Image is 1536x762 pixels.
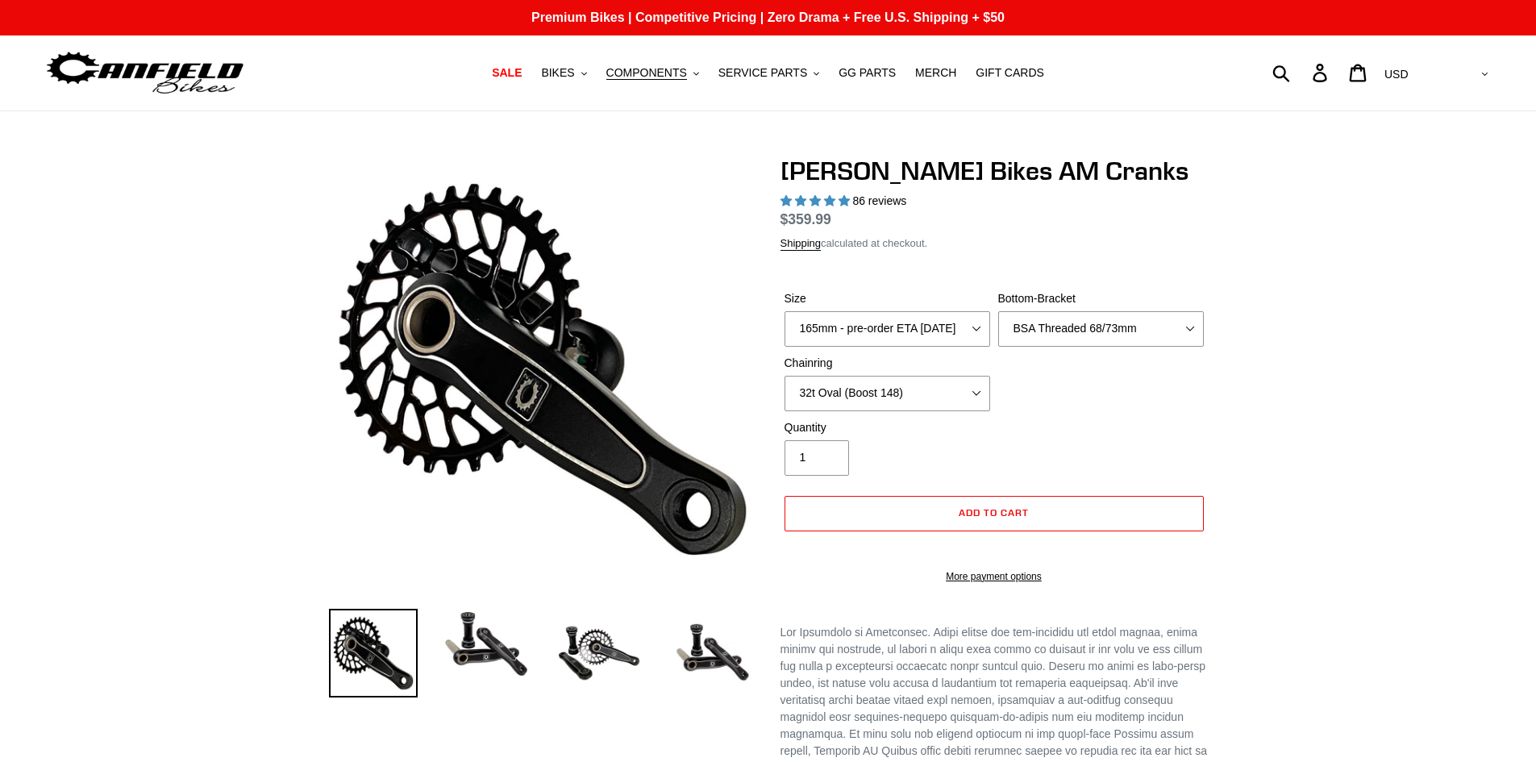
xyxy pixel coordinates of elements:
img: Load image into Gallery viewer, Canfield Cranks [442,609,531,680]
span: GIFT CARDS [976,66,1044,80]
span: GG PARTS [839,66,896,80]
label: Bottom-Bracket [998,290,1204,307]
span: COMPONENTS [606,66,687,80]
img: Load image into Gallery viewer, Canfield Bikes AM Cranks [329,609,418,697]
a: SALE [484,62,530,84]
span: 4.97 stars [780,194,853,207]
span: Add to cart [959,506,1029,518]
span: BIKES [541,66,574,80]
span: SERVICE PARTS [718,66,807,80]
button: COMPONENTS [598,62,707,84]
a: GIFT CARDS [968,62,1052,84]
img: Canfield Bikes [44,48,246,98]
a: More payment options [785,569,1204,584]
span: 86 reviews [852,194,906,207]
div: calculated at checkout. [780,235,1208,252]
h1: [PERSON_NAME] Bikes AM Cranks [780,156,1208,186]
a: Shipping [780,237,822,251]
a: GG PARTS [830,62,904,84]
img: Load image into Gallery viewer, CANFIELD-AM_DH-CRANKS [668,609,756,697]
input: Search [1281,55,1322,90]
label: Quantity [785,419,990,436]
a: MERCH [907,62,964,84]
button: BIKES [533,62,594,84]
button: SERVICE PARTS [710,62,827,84]
span: SALE [492,66,522,80]
label: Size [785,290,990,307]
span: $359.99 [780,211,831,227]
span: MERCH [915,66,956,80]
img: Load image into Gallery viewer, Canfield Bikes AM Cranks [555,609,643,697]
label: Chainring [785,355,990,372]
button: Add to cart [785,496,1204,531]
